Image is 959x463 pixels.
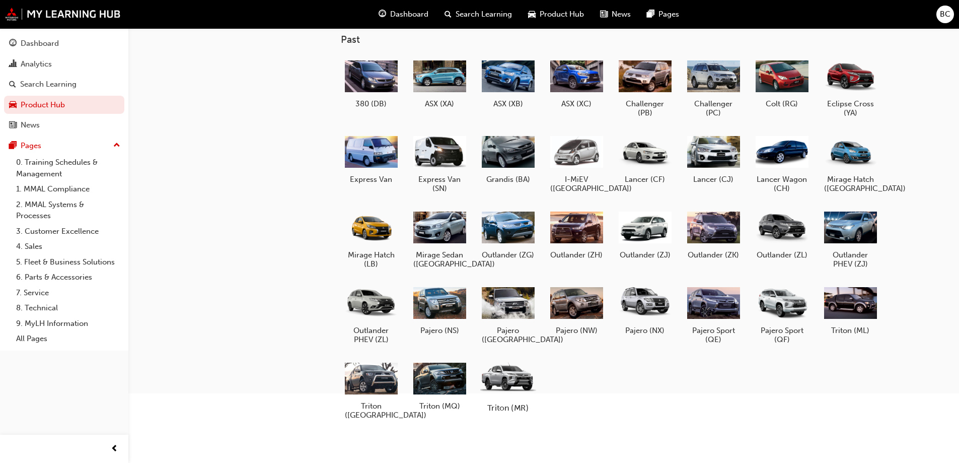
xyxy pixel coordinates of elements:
[341,34,913,45] h3: Past
[478,205,538,263] a: Outlander (ZG)
[756,99,808,108] h5: Colt (RG)
[546,281,607,339] a: Pajero (NW)
[756,250,808,259] h5: Outlander (ZL)
[12,285,124,301] a: 7. Service
[752,129,812,197] a: Lancer Wagon (CH)
[683,281,744,348] a: Pajero Sport (QE)
[5,8,121,21] a: mmal
[341,129,401,188] a: Express Van
[341,356,401,424] a: Triton ([GEOGRAPHIC_DATA])
[12,239,124,254] a: 4. Sales
[824,175,877,193] h5: Mirage Hatch ([GEOGRAPHIC_DATA])
[600,8,608,21] span: news-icon
[21,140,41,152] div: Pages
[345,402,398,420] h5: Triton ([GEOGRAPHIC_DATA])
[9,142,17,151] span: pages-icon
[12,270,124,285] a: 6. Parts & Accessories
[615,54,675,121] a: Challenger (PB)
[21,119,40,131] div: News
[687,326,740,344] h5: Pajero Sport (QE)
[546,129,607,197] a: I-MiEV ([GEOGRAPHIC_DATA])
[482,99,535,108] h5: ASX (XB)
[756,175,808,193] h5: Lancer Wagon (CH)
[647,8,654,21] span: pages-icon
[9,121,17,130] span: news-icon
[9,101,17,110] span: car-icon
[341,205,401,273] a: Mirage Hatch (LB)
[409,129,470,197] a: Express Van (SN)
[20,79,77,90] div: Search Learning
[445,8,452,21] span: search-icon
[413,99,466,108] h5: ASX (XA)
[12,331,124,347] a: All Pages
[413,326,466,335] h5: Pajero (NS)
[9,80,16,89] span: search-icon
[752,281,812,348] a: Pajero Sport (QF)
[345,99,398,108] h5: 380 (DB)
[658,9,679,20] span: Pages
[4,96,124,114] a: Product Hub
[478,129,538,188] a: Grandis (BA)
[482,250,535,259] h5: Outlander (ZG)
[683,54,744,121] a: Challenger (PC)
[21,38,59,49] div: Dashboard
[409,356,470,415] a: Triton (MQ)
[619,99,672,117] h5: Challenger (PB)
[540,9,584,20] span: Product Hub
[345,326,398,344] h5: Outlander PHEV (ZL)
[4,75,124,94] a: Search Learning
[615,129,675,188] a: Lancer (CF)
[478,356,538,415] a: Triton (MR)
[111,443,118,455] span: prev-icon
[550,250,603,259] h5: Outlander (ZH)
[12,197,124,224] a: 2. MMAL Systems & Processes
[371,4,436,25] a: guage-iconDashboard
[4,116,124,135] a: News
[4,55,124,74] a: Analytics
[413,175,466,193] h5: Express Van (SN)
[592,4,639,25] a: news-iconNews
[683,205,744,263] a: Outlander (ZK)
[752,54,812,112] a: Colt (RG)
[478,281,538,348] a: Pajero ([GEOGRAPHIC_DATA])
[619,326,672,335] h5: Pajero (NX)
[345,250,398,269] h5: Mirage Hatch (LB)
[413,402,466,411] h5: Triton (MQ)
[546,54,607,112] a: ASX (XC)
[409,54,470,112] a: ASX (XA)
[756,326,808,344] h5: Pajero Sport (QF)
[482,326,535,344] h5: Pajero ([GEOGRAPHIC_DATA])
[550,99,603,108] h5: ASX (XC)
[820,54,880,121] a: Eclipse Cross (YA)
[520,4,592,25] a: car-iconProduct Hub
[619,250,672,259] h5: Outlander (ZJ)
[379,8,386,21] span: guage-icon
[113,139,120,152] span: up-icon
[341,54,401,112] a: 380 (DB)
[687,250,740,259] h5: Outlander (ZK)
[824,99,877,117] h5: Eclipse Cross (YA)
[940,9,950,20] span: BC
[639,4,687,25] a: pages-iconPages
[550,175,603,193] h5: I-MiEV ([GEOGRAPHIC_DATA])
[436,4,520,25] a: search-iconSearch Learning
[824,326,877,335] h5: Triton (ML)
[687,99,740,117] h5: Challenger (PC)
[413,250,466,269] h5: Mirage Sedan ([GEOGRAPHIC_DATA])
[615,281,675,339] a: Pajero (NX)
[456,9,512,20] span: Search Learning
[619,175,672,184] h5: Lancer (CF)
[12,181,124,197] a: 1. MMAL Compliance
[4,34,124,53] a: Dashboard
[409,205,470,273] a: Mirage Sedan ([GEOGRAPHIC_DATA])
[478,54,538,112] a: ASX (XB)
[21,58,52,70] div: Analytics
[9,39,17,48] span: guage-icon
[12,155,124,181] a: 0. Training Schedules & Management
[12,300,124,316] a: 8. Technical
[9,60,17,69] span: chart-icon
[4,32,124,137] button: DashboardAnalyticsSearch LearningProduct HubNews
[546,205,607,263] a: Outlander (ZH)
[550,326,603,335] h5: Pajero (NW)
[683,129,744,188] a: Lancer (CJ)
